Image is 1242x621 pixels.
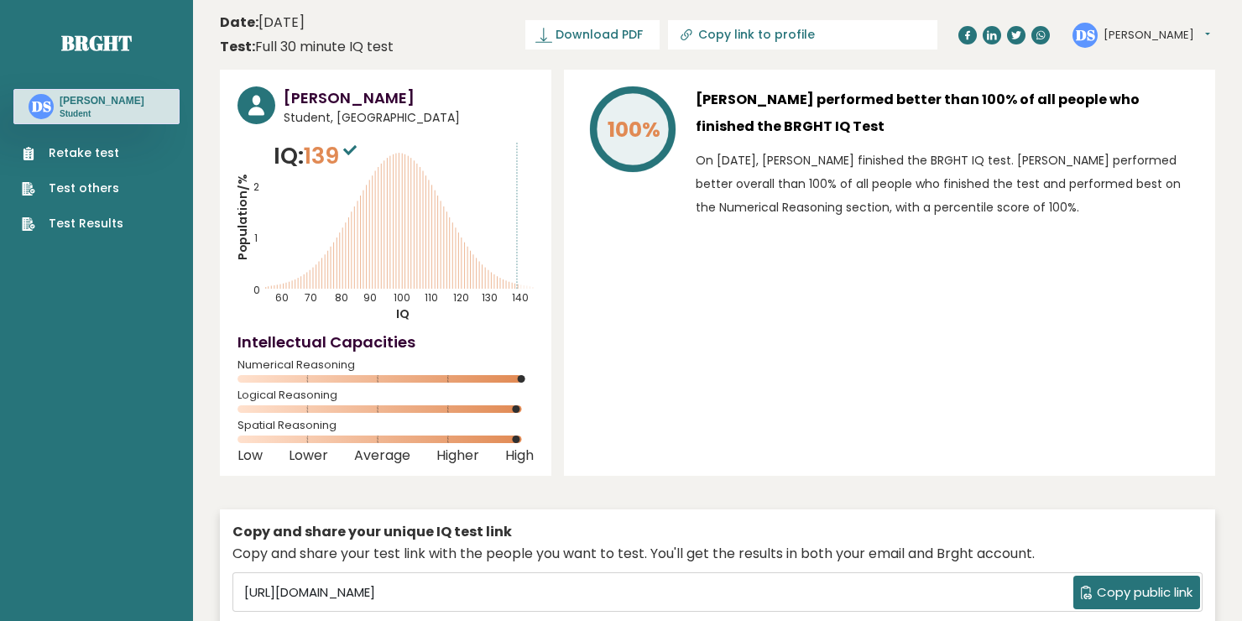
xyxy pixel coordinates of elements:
[1076,24,1095,44] text: DS
[364,290,378,305] tspan: 90
[237,362,534,368] span: Numerical Reasoning
[425,290,438,305] tspan: 110
[396,305,410,322] tspan: IQ
[232,522,1203,542] div: Copy and share your unique IQ test link
[22,144,123,162] a: Retake test
[237,331,534,353] h4: Intellectual Capacities
[220,13,258,32] b: Date:
[1073,576,1200,609] button: Copy public link
[284,109,534,127] span: Student, [GEOGRAPHIC_DATA]
[284,86,534,109] h3: [PERSON_NAME]
[505,452,534,459] span: High
[453,290,469,305] tspan: 120
[220,13,305,33] time: [DATE]
[513,290,530,305] tspan: 140
[61,29,132,56] a: Brght
[220,37,394,57] div: Full 30 minute IQ test
[22,215,123,232] a: Test Results
[22,180,123,197] a: Test others
[394,290,410,305] tspan: 100
[556,26,643,44] span: Download PDF
[274,139,361,173] p: IQ:
[608,115,660,144] tspan: 100%
[237,422,534,429] span: Spatial Reasoning
[60,108,144,120] p: Student
[32,97,51,116] text: DS
[483,290,498,305] tspan: 130
[525,20,660,50] a: Download PDF
[1097,583,1192,603] span: Copy public link
[436,452,479,459] span: Higher
[253,283,260,297] tspan: 0
[289,452,328,459] span: Lower
[304,140,361,171] span: 139
[1104,27,1210,44] button: [PERSON_NAME]
[696,149,1198,219] p: On [DATE], [PERSON_NAME] finished the BRGHT IQ test. [PERSON_NAME] performed better overall than ...
[232,544,1203,564] div: Copy and share your test link with the people you want to test. You'll get the results in both yo...
[354,452,410,459] span: Average
[254,231,258,245] tspan: 1
[220,37,255,56] b: Test:
[335,290,348,305] tspan: 80
[696,86,1198,140] h3: [PERSON_NAME] performed better than 100% of all people who finished the BRGHT IQ Test
[237,392,534,399] span: Logical Reasoning
[253,180,259,194] tspan: 2
[237,452,263,459] span: Low
[234,174,251,261] tspan: Population/%
[60,94,144,107] h3: [PERSON_NAME]
[275,290,289,305] tspan: 60
[305,290,317,305] tspan: 70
